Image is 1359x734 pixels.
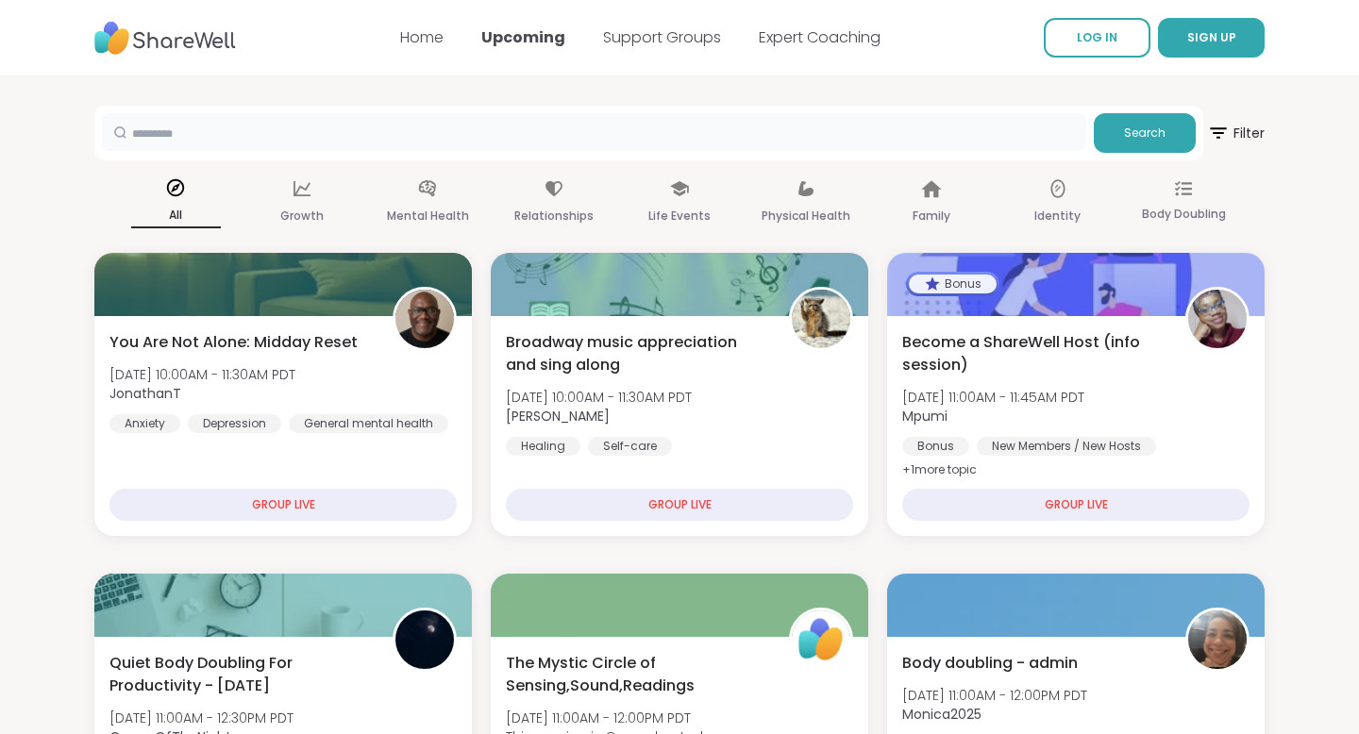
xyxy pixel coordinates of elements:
div: GROUP LIVE [902,489,1250,521]
div: GROUP LIVE [506,489,853,521]
div: GROUP LIVE [109,489,457,521]
span: [DATE] 11:00AM - 11:45AM PDT [902,388,1084,407]
span: SIGN UP [1187,29,1236,45]
div: General mental health [289,414,448,433]
a: Support Groups [603,26,721,48]
button: SIGN UP [1158,18,1265,58]
span: Quiet Body Doubling For Productivity - [DATE] [109,652,372,697]
img: Monica2025 [1188,610,1247,669]
p: Family [913,205,950,227]
div: Self-care [588,437,672,456]
span: Broadway music appreciation and sing along [506,331,768,376]
div: Bonus [902,437,969,456]
p: Growth [280,205,324,227]
img: ShareWell Nav Logo [94,12,236,64]
span: The Mystic Circle of Sensing,Sound,Readings [506,652,768,697]
img: spencer [792,290,850,348]
span: LOG IN [1077,29,1117,45]
span: Filter [1207,110,1265,156]
p: Identity [1034,205,1081,227]
a: Upcoming [481,26,565,48]
img: Mpumi [1188,290,1247,348]
div: Anxiety [109,414,180,433]
button: Filter [1207,106,1265,160]
b: JonathanT [109,384,181,403]
span: Become a ShareWell Host (info session) [902,331,1165,376]
img: JonathanT [395,290,454,348]
b: [PERSON_NAME] [506,407,610,425]
img: QueenOfTheNight [395,610,454,669]
div: Bonus [909,275,997,293]
p: Body Doubling [1142,203,1226,225]
span: [DATE] 11:00AM - 12:30PM PDT [109,709,294,727]
a: LOG IN [1044,18,1150,58]
span: [DATE] 11:00AM - 12:00PM PDT [902,686,1087,705]
div: Healing [506,437,580,456]
p: Physical Health [762,205,850,227]
a: Expert Coaching [759,26,881,48]
span: [DATE] 10:00AM - 11:30AM PDT [109,365,295,384]
button: Search [1094,113,1196,153]
p: Mental Health [387,205,469,227]
a: Home [400,26,444,48]
div: Depression [188,414,281,433]
p: All [131,204,221,228]
p: Life Events [648,205,711,227]
span: You Are Not Alone: Midday Reset [109,331,358,354]
span: Body doubling - admin [902,652,1078,675]
img: ShareWell [792,610,850,669]
span: Search [1124,125,1166,142]
b: Monica2025 [902,705,981,724]
span: [DATE] 10:00AM - 11:30AM PDT [506,388,692,407]
p: Relationships [514,205,594,227]
b: Mpumi [902,407,948,425]
div: New Members / New Hosts [977,437,1156,456]
span: [DATE] 11:00AM - 12:00PM PDT [506,709,703,727]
